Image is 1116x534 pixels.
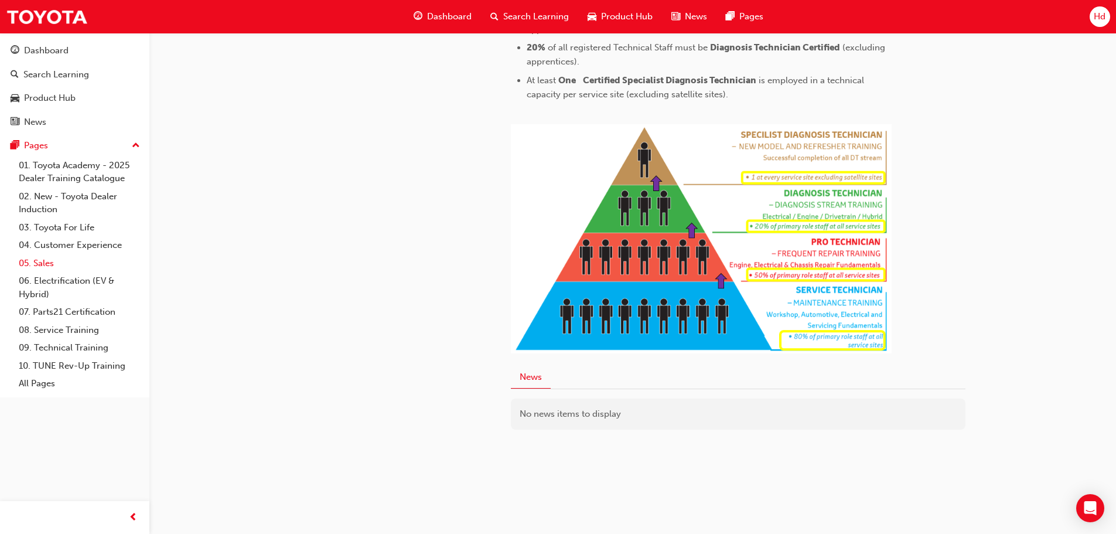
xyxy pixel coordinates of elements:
div: Open Intercom Messenger [1076,494,1104,522]
a: guage-iconDashboard [404,5,481,29]
span: Diagnosis Technician Certified [710,42,840,53]
a: 02. New - Toyota Dealer Induction [14,188,145,219]
span: Certified Specialist Diagnosis Technician [583,75,756,86]
a: 04. Customer Experience [14,236,145,254]
a: 07. Parts21 Certification [14,303,145,321]
div: Product Hub [24,91,76,105]
a: 08. Service Training [14,321,145,339]
a: car-iconProduct Hub [578,5,662,29]
a: News [5,111,145,133]
span: up-icon [132,138,140,154]
div: Pages [24,139,48,152]
img: Trak [6,4,88,30]
div: No news items to display [511,399,965,430]
a: search-iconSearch Learning [481,5,578,29]
button: Hd [1090,6,1110,27]
a: Product Hub [5,87,145,109]
span: search-icon [490,9,499,24]
a: 06. Electrification (EV & Hybrid) [14,272,145,303]
a: news-iconNews [662,5,716,29]
span: car-icon [588,9,596,24]
a: Dashboard [5,40,145,62]
a: 03. Toyota For Life [14,219,145,237]
span: Product Hub [601,10,653,23]
a: pages-iconPages [716,5,773,29]
a: 10. TUNE Rev-Up Training [14,357,145,375]
span: Hd [1094,10,1105,23]
a: All Pages [14,375,145,393]
div: Search Learning [23,68,89,81]
span: prev-icon [129,511,138,525]
span: One [558,75,576,86]
a: 05. Sales [14,254,145,273]
div: Dashboard [24,44,69,57]
span: car-icon [11,93,19,104]
a: 09. Technical Training [14,339,145,357]
span: is employed in a technical capacity per service site (excluding satellite sites). [527,75,866,100]
span: guage-icon [414,9,422,24]
button: DashboardSearch LearningProduct HubNews [5,38,145,135]
button: Pages [5,135,145,157]
span: news-icon [671,9,680,24]
span: Search Learning [503,10,569,23]
span: At least [527,75,556,86]
div: News [24,115,46,129]
span: news-icon [11,117,19,128]
span: pages-icon [11,141,19,151]
span: 20% [527,42,545,53]
span: News [685,10,707,23]
span: pages-icon [726,9,735,24]
button: News [511,366,551,389]
span: Dashboard [427,10,472,23]
span: Pages [739,10,763,23]
a: 01. Toyota Academy - 2025 Dealer Training Catalogue [14,157,145,188]
span: search-icon [11,70,19,80]
span: (excluding apprentices). [527,10,861,35]
span: guage-icon [11,46,19,56]
a: Search Learning [5,64,145,86]
span: of all registered Technical Staff must be [548,42,708,53]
